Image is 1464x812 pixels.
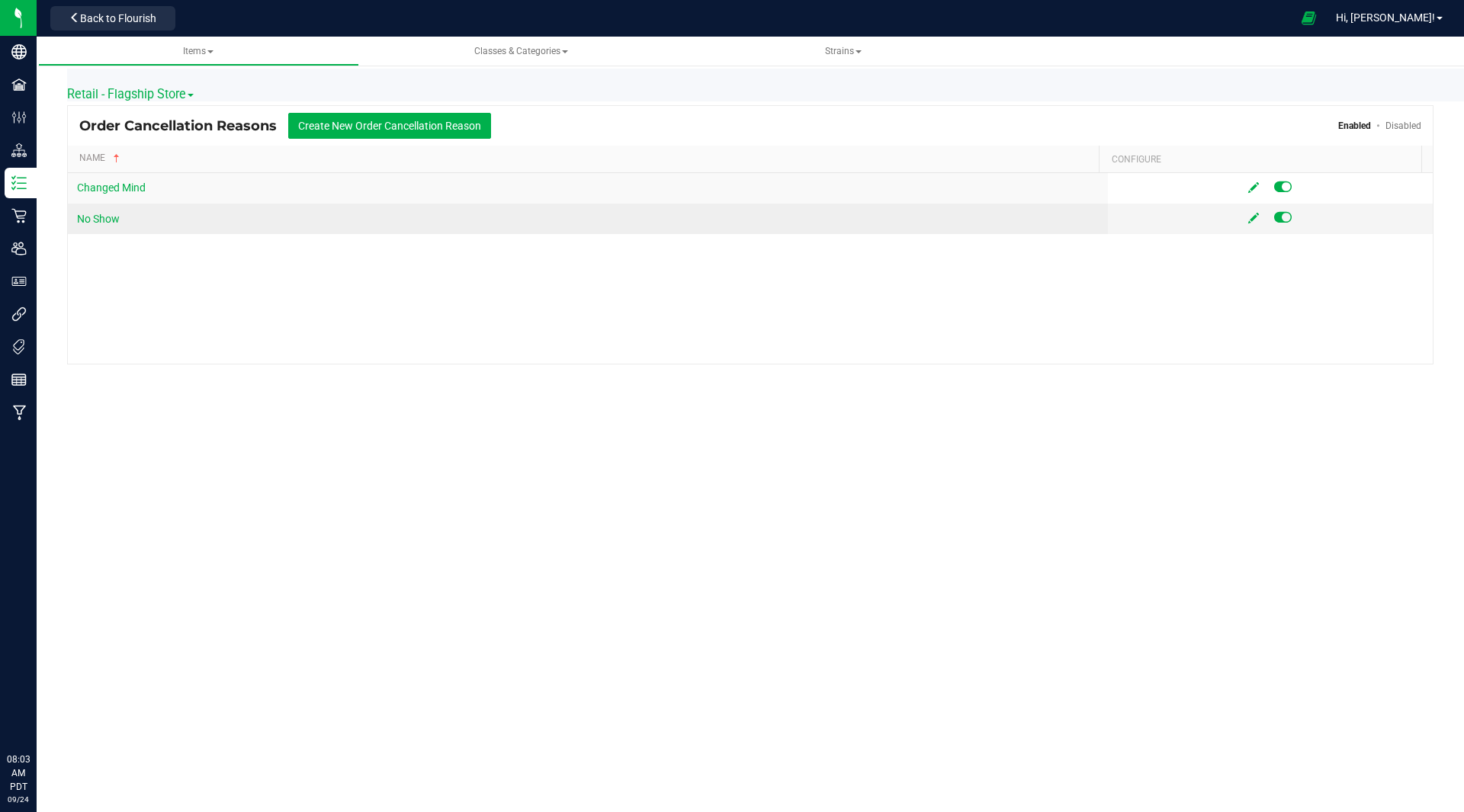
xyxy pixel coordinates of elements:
inline-svg: Inventory [11,175,27,191]
p: 08:03 AM PDT [7,753,30,794]
inline-svg: Users [11,241,27,256]
button: Back to Flourish [50,6,175,30]
inline-svg: User Roles [11,274,27,289]
span: Items [183,46,213,56]
div: Order Cancellation Reasons [79,117,288,134]
iframe: Resource center [15,690,61,736]
p: 09/24 [7,794,30,805]
button: Create New Order Cancellation Reason [288,113,491,139]
inline-svg: Integrations [11,307,27,322]
a: Disable return reason [1274,213,1292,225]
a: Enabled [1338,120,1371,131]
inline-svg: Tags [11,339,27,355]
inline-svg: Manufacturing [11,405,27,420]
inline-svg: Facilities [11,77,27,92]
a: Disabled [1385,120,1421,131]
span: Retail - Flagship Store [67,87,194,101]
inline-svg: Company [11,44,27,59]
span: Back to Flourish [80,12,156,24]
span: Open Ecommerce Menu [1292,3,1326,33]
span: Classes & Categories [474,46,568,56]
span: Strains [825,46,862,56]
inline-svg: Retail [11,208,27,223]
a: Name [79,152,1093,165]
a: No Show [77,213,120,225]
th: Configure [1099,146,1421,173]
a: Edit return reason [1248,213,1259,225]
iframe: Resource center unread badge [45,688,63,706]
a: Edit return reason [1248,182,1259,194]
inline-svg: Distribution [11,143,27,158]
span: Hi, [PERSON_NAME]! [1336,11,1435,24]
inline-svg: Reports [11,372,27,387]
inline-svg: Configuration [11,110,27,125]
a: Changed Mind [77,181,146,194]
a: Disable return reason [1274,182,1292,194]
